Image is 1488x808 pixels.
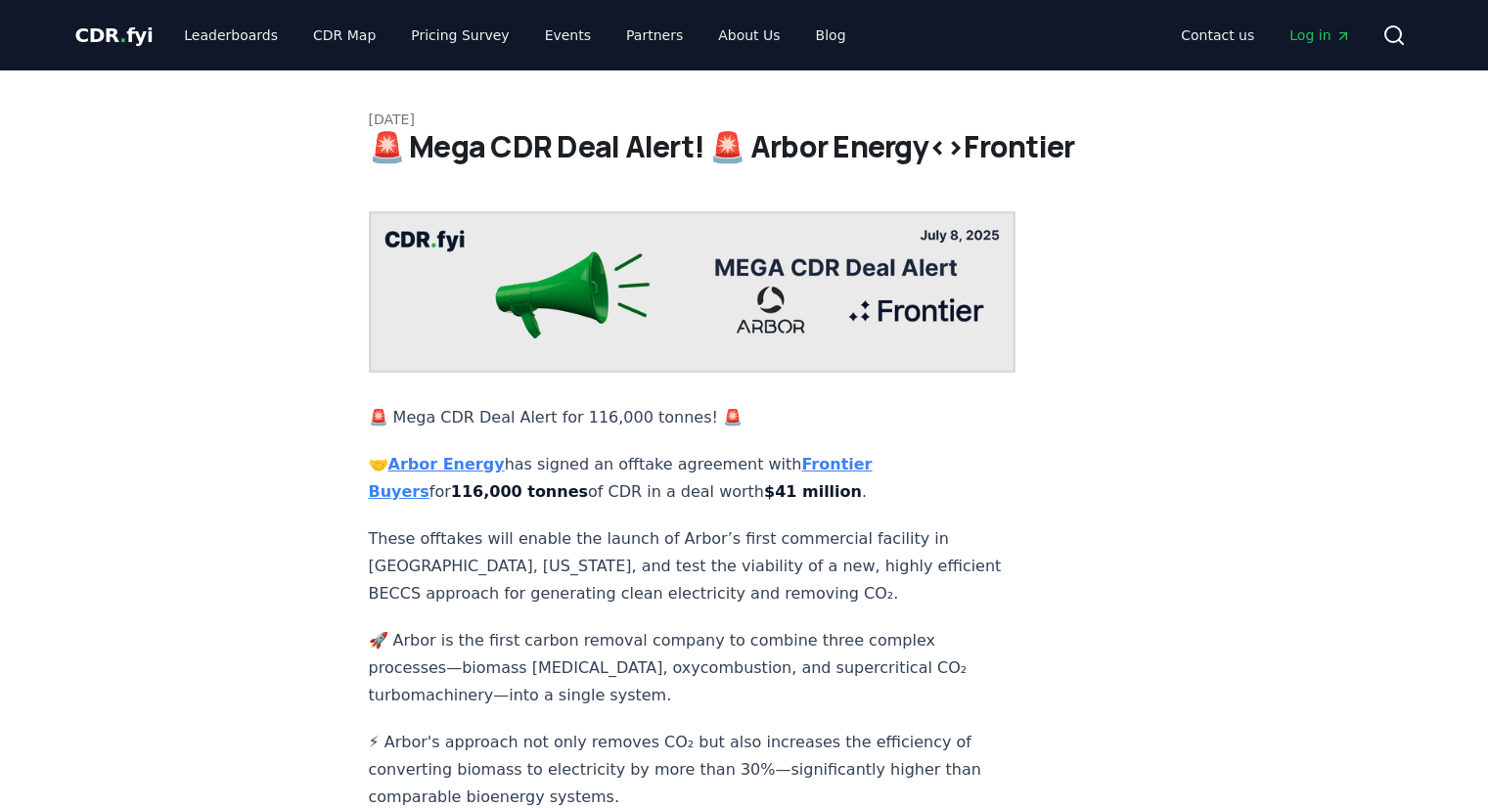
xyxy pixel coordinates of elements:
a: CDR.fyi [75,22,154,49]
p: 🤝 has signed an offtake agreement with for of CDR in a deal worth . [369,451,1016,506]
a: Frontier Buyers [369,455,873,501]
a: Leaderboards [168,18,293,53]
a: Arbor Energy [388,455,505,473]
a: Partners [610,18,699,53]
p: 🚨 Mega CDR Deal Alert for 116,000 tonnes! 🚨 [369,404,1016,431]
a: Contact us [1165,18,1270,53]
nav: Main [168,18,861,53]
p: 🚀 Arbor is the first carbon removal company to combine three complex processes—biomass [MEDICAL_D... [369,627,1016,709]
span: Log in [1289,25,1350,45]
a: CDR Map [297,18,391,53]
p: These offtakes will enable the launch of Arbor’s first commercial facility in [GEOGRAPHIC_DATA], ... [369,525,1016,607]
a: Pricing Survey [395,18,524,53]
a: About Us [702,18,795,53]
a: Blog [800,18,862,53]
a: Events [529,18,607,53]
strong: $41 million [764,482,862,501]
span: . [119,23,126,47]
h1: 🚨 Mega CDR Deal Alert! 🚨 Arbor Energy<>Frontier [369,129,1120,164]
span: CDR fyi [75,23,154,47]
p: [DATE] [369,110,1120,129]
img: blog post image [369,211,1016,373]
strong: 116,000 tonnes [451,482,588,501]
nav: Main [1165,18,1366,53]
a: Log in [1274,18,1366,53]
